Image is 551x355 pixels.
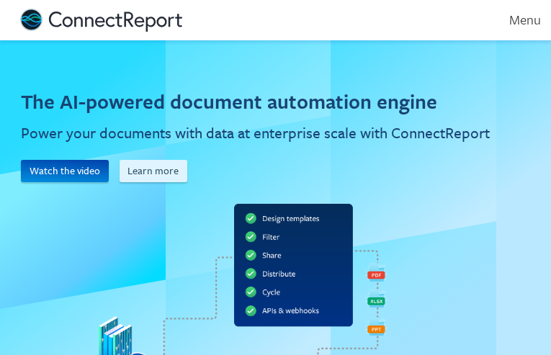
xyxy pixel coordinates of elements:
a: Watch the video [21,160,119,183]
button: Watch the video [21,160,109,183]
h2: Power your documents with data at enterprise scale with ConnectReport [21,122,490,144]
h1: The AI-powered document automation engine [21,87,437,115]
div: Menu [490,12,541,28]
button: Learn more [120,160,188,183]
